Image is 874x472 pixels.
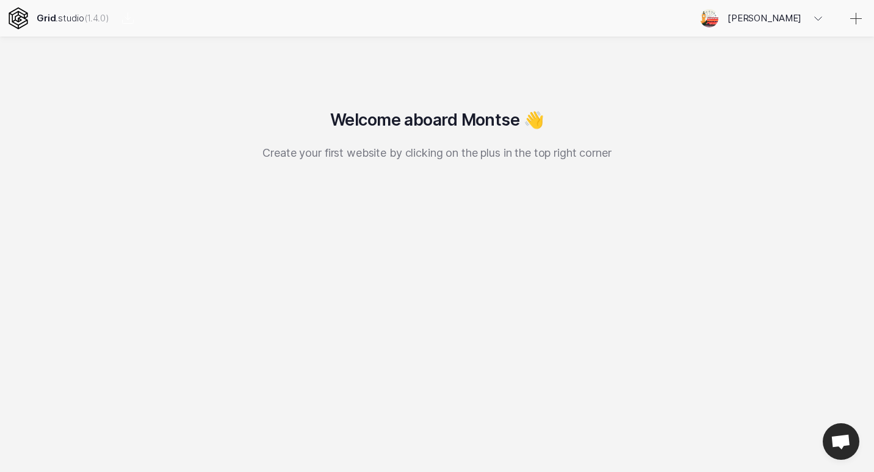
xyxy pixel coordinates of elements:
[71,146,803,159] p: Create your first website by clicking on the plus in the top right corner
[37,12,56,24] strong: Grid
[823,423,859,460] div: Chat abierto
[71,110,803,130] h2: Welcome aboard Montse 👋
[84,12,109,24] span: Click to see changelog
[700,9,718,27] img: Profile picture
